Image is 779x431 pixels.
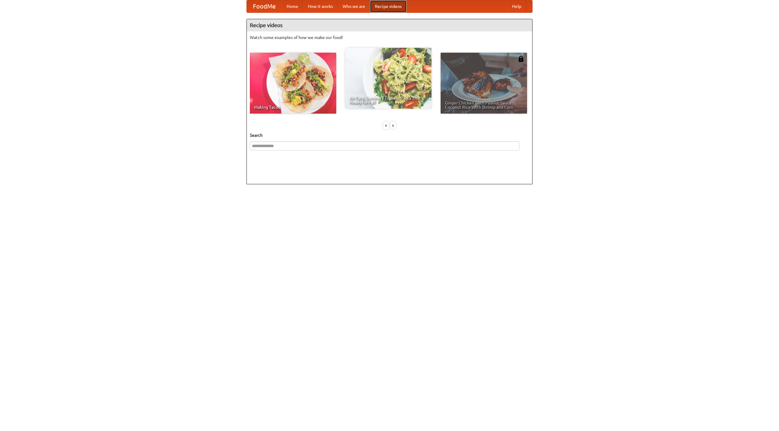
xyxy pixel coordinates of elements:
img: 483408.png [518,56,524,62]
a: Help [507,0,526,12]
a: How it works [303,0,338,12]
h5: Search [250,132,529,138]
a: FoodMe [247,0,282,12]
h4: Recipe videos [247,19,532,31]
a: Who we are [338,0,370,12]
span: An Easy, Summery Tomato Pasta That's Ready for Fall [349,96,427,104]
a: Recipe videos [370,0,407,12]
a: Home [282,0,303,12]
span: Making Tacos [254,105,332,109]
div: » [390,122,396,129]
a: Making Tacos [250,53,336,114]
a: An Easy, Summery Tomato Pasta That's Ready for Fall [345,48,431,109]
div: « [383,122,389,129]
p: Watch some examples of how we make our food! [250,34,529,41]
